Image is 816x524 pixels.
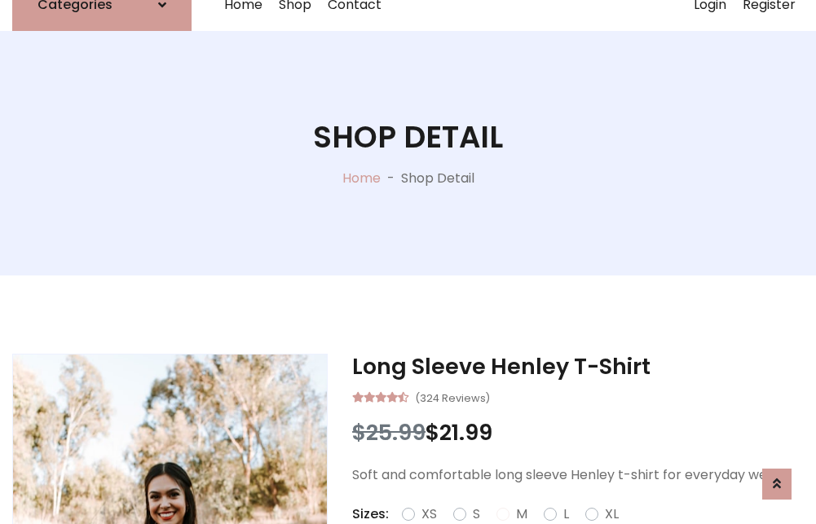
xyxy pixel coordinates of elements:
label: S [473,504,480,524]
p: Soft and comfortable long sleeve Henley t-shirt for everyday wear. [352,465,804,485]
span: 21.99 [439,417,492,447]
h1: Shop Detail [313,119,503,155]
h3: Long Sleeve Henley T-Shirt [352,354,804,380]
label: L [563,504,569,524]
small: (324 Reviews) [415,387,490,407]
label: XS [421,504,437,524]
p: Sizes: [352,504,389,524]
label: XL [605,504,619,524]
a: Home [342,169,381,187]
h3: $ [352,420,804,446]
label: M [516,504,527,524]
p: - [381,169,401,188]
p: Shop Detail [401,169,474,188]
span: $25.99 [352,417,426,447]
